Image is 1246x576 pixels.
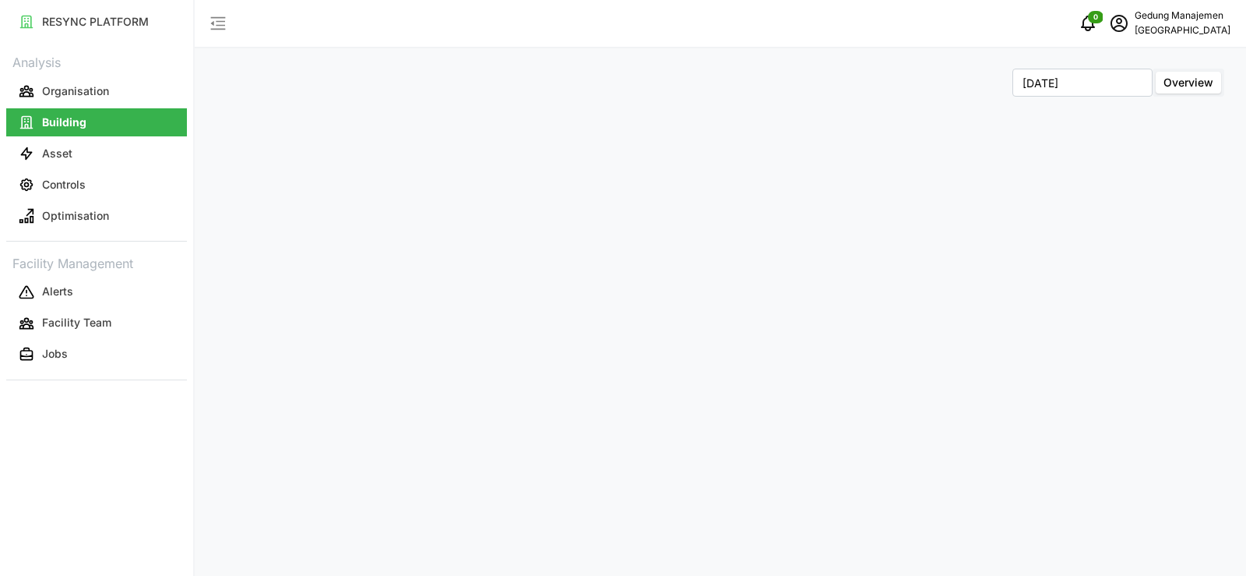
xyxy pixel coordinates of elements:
[6,171,187,199] button: Controls
[6,202,187,230] button: Optimisation
[6,200,187,231] a: Optimisation
[6,308,187,339] a: Facility Team
[6,50,187,72] p: Analysis
[42,83,109,99] p: Organisation
[42,315,111,330] p: Facility Team
[42,14,149,30] p: RESYNC PLATFORM
[1163,76,1213,89] span: Overview
[6,140,187,168] button: Asset
[6,277,187,308] a: Alerts
[42,284,73,299] p: Alerts
[42,115,86,130] p: Building
[42,208,109,224] p: Optimisation
[6,251,187,274] p: Facility Management
[6,108,187,136] button: Building
[1103,8,1135,39] button: schedule
[1093,12,1098,23] span: 0
[6,309,187,337] button: Facility Team
[6,76,187,107] a: Organisation
[6,107,187,138] a: Building
[1012,69,1153,97] input: Select Month
[1072,8,1103,39] button: notifications
[42,146,72,161] p: Asset
[6,6,187,37] a: RESYNC PLATFORM
[6,77,187,105] button: Organisation
[42,177,86,193] p: Controls
[6,341,187,369] button: Jobs
[1135,9,1230,23] p: Gedung Manajemen
[1135,23,1230,38] p: [GEOGRAPHIC_DATA]
[6,138,187,169] a: Asset
[6,278,187,306] button: Alerts
[6,8,187,36] button: RESYNC PLATFORM
[6,169,187,200] a: Controls
[42,346,68,362] p: Jobs
[6,339,187,370] a: Jobs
